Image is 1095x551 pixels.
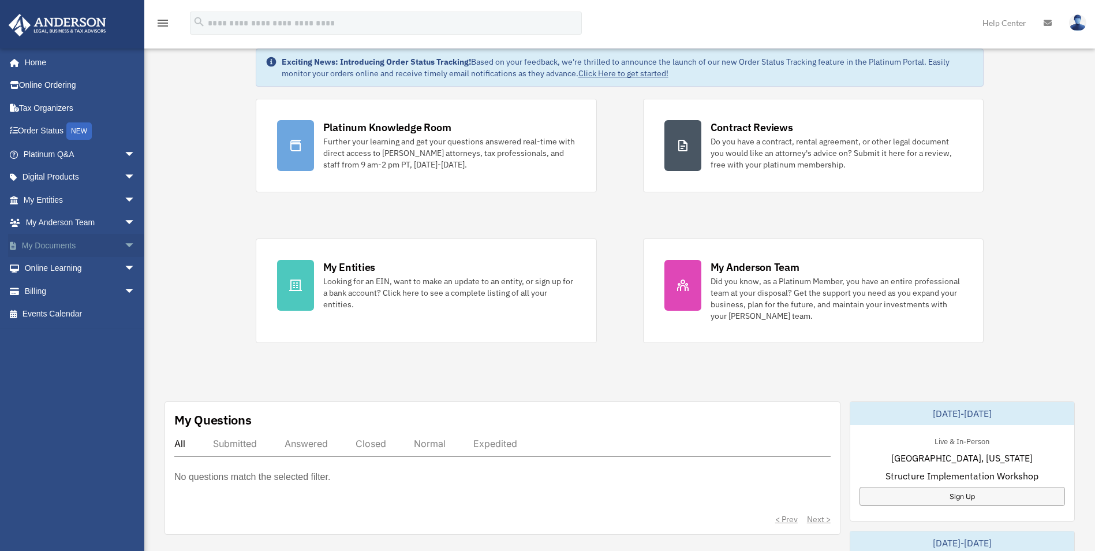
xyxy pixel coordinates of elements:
[282,56,974,79] div: Based on your feedback, we're thrilled to announce the launch of our new Order Status Tracking fe...
[323,136,575,170] div: Further your learning and get your questions answered real-time with direct access to [PERSON_NAM...
[925,434,999,446] div: Live & In-Person
[8,120,153,143] a: Order StatusNEW
[8,280,153,303] a: Billingarrow_drop_down
[8,143,153,166] a: Platinum Q&Aarrow_drop_down
[643,239,984,343] a: My Anderson Team Did you know, as a Platinum Member, you have an entire professional team at your...
[414,438,446,449] div: Normal
[323,275,575,310] div: Looking for an EIN, want to make an update to an entity, or sign up for a bank account? Click her...
[213,438,257,449] div: Submitted
[885,469,1038,483] span: Structure Implementation Workshop
[256,239,597,343] a: My Entities Looking for an EIN, want to make an update to an entity, or sign up for a bank accoun...
[8,234,153,257] a: My Documentsarrow_drop_down
[711,275,963,322] div: Did you know, as a Platinum Member, you have an entire professional team at your disposal? Get th...
[124,211,147,235] span: arrow_drop_down
[124,257,147,281] span: arrow_drop_down
[859,487,1065,506] a: Sign Up
[174,469,330,485] p: No questions match the selected filter.
[124,188,147,212] span: arrow_drop_down
[8,74,153,97] a: Online Ordering
[8,257,153,280] a: Online Learningarrow_drop_down
[643,99,984,192] a: Contract Reviews Do you have a contract, rental agreement, or other legal document you would like...
[323,260,375,274] div: My Entities
[8,166,153,189] a: Digital Productsarrow_drop_down
[711,120,793,135] div: Contract Reviews
[578,68,668,79] a: Click Here to get started!
[282,57,471,67] strong: Exciting News: Introducing Order Status Tracking!
[8,303,153,326] a: Events Calendar
[8,96,153,120] a: Tax Organizers
[193,16,205,28] i: search
[66,122,92,140] div: NEW
[174,438,185,449] div: All
[711,136,963,170] div: Do you have a contract, rental agreement, or other legal document you would like an attorney's ad...
[174,411,252,429] div: My Questions
[256,99,597,192] a: Platinum Knowledge Room Further your learning and get your questions answered real-time with dire...
[124,234,147,258] span: arrow_drop_down
[473,438,517,449] div: Expedited
[850,402,1074,425] div: [DATE]-[DATE]
[8,211,153,234] a: My Anderson Teamarrow_drop_down
[285,438,328,449] div: Answered
[1069,14,1086,31] img: User Pic
[711,260,799,274] div: My Anderson Team
[8,188,153,211] a: My Entitiesarrow_drop_down
[323,120,451,135] div: Platinum Knowledge Room
[124,143,147,166] span: arrow_drop_down
[124,166,147,189] span: arrow_drop_down
[356,438,386,449] div: Closed
[891,451,1033,465] span: [GEOGRAPHIC_DATA], [US_STATE]
[156,16,170,30] i: menu
[5,14,110,36] img: Anderson Advisors Platinum Portal
[156,20,170,30] a: menu
[8,51,147,74] a: Home
[124,280,147,303] span: arrow_drop_down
